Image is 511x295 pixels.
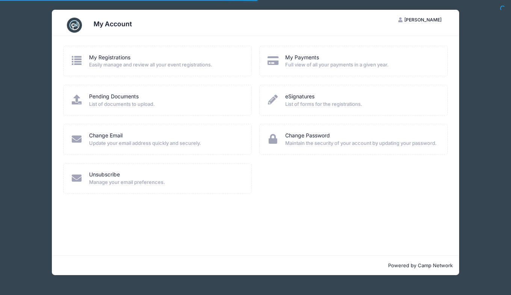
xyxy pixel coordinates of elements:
[89,61,242,69] span: Easily manage and review all your event registrations.
[89,179,242,186] span: Manage your email preferences.
[285,132,330,140] a: Change Password
[67,18,82,33] img: CampNetwork
[89,101,242,108] span: List of documents to upload.
[285,93,314,101] a: eSignatures
[404,17,441,23] span: [PERSON_NAME]
[285,101,438,108] span: List of forms for the registrations.
[89,140,242,147] span: Update your email address quickly and securely.
[285,54,319,62] a: My Payments
[89,93,139,101] a: Pending Documents
[89,171,120,179] a: Unsubscribe
[89,132,122,140] a: Change Email
[285,140,438,147] span: Maintain the security of your account by updating your password.
[94,20,132,28] h3: My Account
[392,14,448,26] button: [PERSON_NAME]
[89,54,130,62] a: My Registrations
[285,61,438,69] span: Full view of all your payments in a given year.
[58,262,453,269] p: Powered by Camp Network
